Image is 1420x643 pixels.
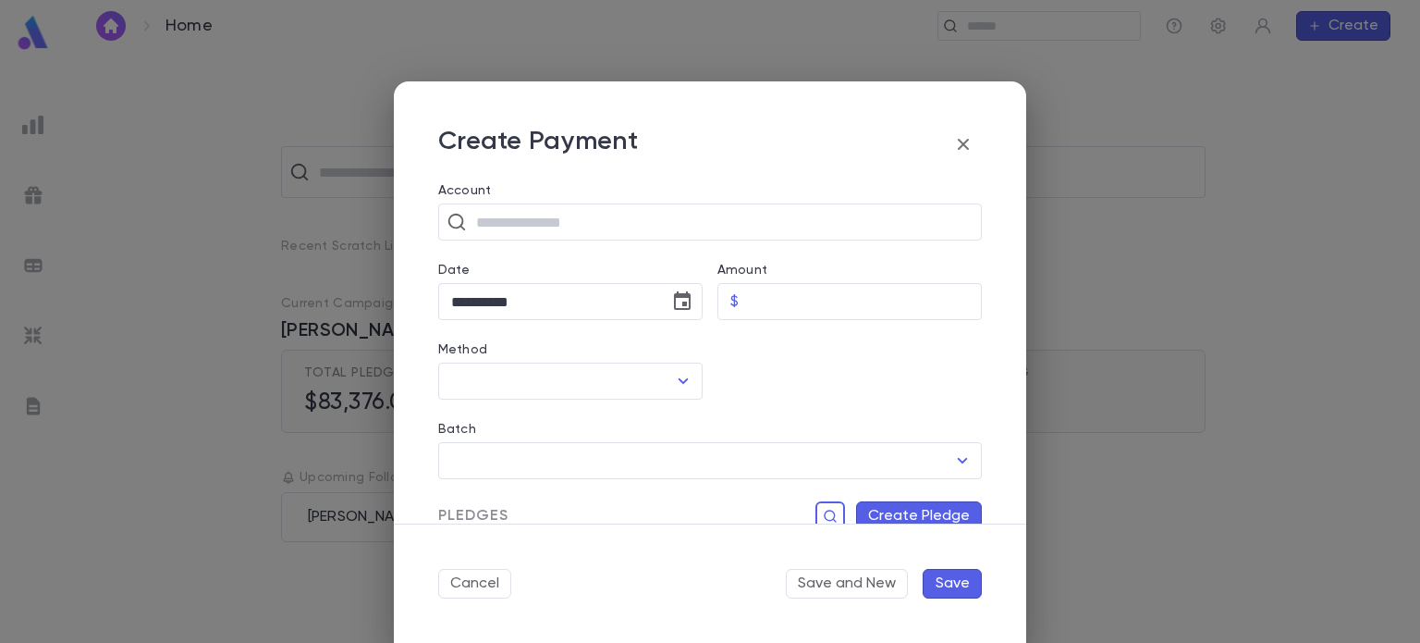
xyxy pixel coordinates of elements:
label: Date [438,263,703,278]
p: Create Payment [438,126,638,163]
button: Save [923,569,982,599]
label: Method [438,342,487,357]
p: $ [730,292,739,311]
button: Save and New [786,569,908,599]
span: Pledges [438,507,508,526]
label: Batch [438,422,476,437]
button: Create Pledge [856,501,982,531]
label: Amount [717,263,767,278]
button: Open [670,368,696,394]
button: Cancel [438,569,511,599]
label: Account [438,183,982,198]
button: Open [949,448,975,474]
button: Choose date, selected date is Aug 13, 2025 [664,283,701,320]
